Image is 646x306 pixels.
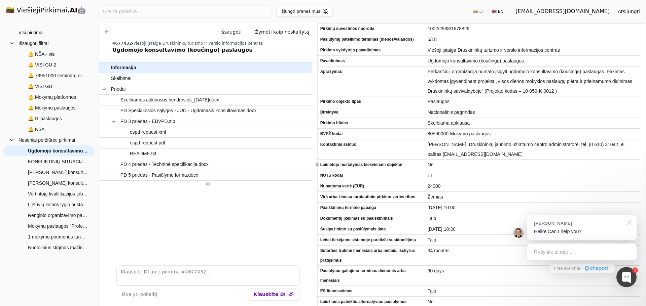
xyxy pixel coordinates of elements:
span: espd-request.pdf [130,138,165,148]
div: · [582,265,583,272]
span: [PERSON_NAME] konsultacija "DĖL METODINĖS PAGALBOS PRIEMONIŲ PARENGIMO IR PATALPINIMO SKAITMENINĖ... [28,167,88,177]
div: [EMAIL_ADDRESS][DOMAIN_NAME] [515,7,610,15]
span: Skelbiama apklausa [428,118,637,128]
div: 1 [632,267,638,273]
span: NUTS kodai [320,171,422,180]
span: Susipažinimo su pasiūlymais data [320,224,422,234]
button: Išsaugoti [215,26,247,38]
span: Laimėtojo nustatymas kiekvienam objektui [320,160,422,170]
button: Klauskite DI [248,288,299,300]
span: Numatoma vertė (EUR) [320,181,422,191]
span: 1002/2938/1678829 [428,24,637,34]
span: Virš arba žemiau tarptautinio pirkimo vertės ribos [320,192,422,202]
span: LT [428,171,637,180]
span: Renginio organizavimo paslaugos [28,210,88,220]
span: Ugdomojo konsultavimo (koučingo) paslaugos [428,56,637,66]
span: Mokymų paslaugos "Profesinio mokymo įstaigų komandų mokymų organizavimo ir įgyvendinimo paslaugos" [28,221,88,231]
span: Ne [428,160,637,170]
span: 5/18 [428,35,637,44]
span: 🔔 VISI GU [28,81,52,91]
div: Ugdomojo konsultavimo (koučingo) paslaugos [112,46,315,54]
span: [PERSON_NAME] konsultacija dėl Užduočių rengėjų mokymų paslaugų pirkimo [28,178,88,188]
span: Paaiškinimų termino pabaiga [320,203,422,213]
span: Aprašymas [320,67,422,77]
span: Pasiūlymų pateikimo terminas (dienos/valandos) [320,35,422,44]
span: Taip [428,214,637,223]
span: Lietuvių kalbos lygio nustatymo testų sukūrimo paslaugos (Atviras konkursas) [28,200,88,210]
span: espd-request.xml [130,127,166,137]
span: 34 months [428,246,637,256]
button: 🇬🇧 EN [488,6,507,17]
span: [PERSON_NAME], Druskininkų jaunimo užimtumo centro administratorė, tel. (0 610) 31042, el. paštas... [428,140,637,159]
span: Viešoji įstaiga Druskininkų turizmo ir verslo informacijos centras [133,41,263,46]
div: Rašykite žinutę... [527,244,637,260]
span: Informacija [111,63,136,73]
span: Priedai [111,84,126,94]
span: 🔔 79951000 seminarų org pasl [28,71,88,81]
span: Taip [428,286,637,296]
span: Skelbimai [111,74,132,83]
span: 24000 [428,181,637,191]
span: Žemiau [428,192,637,202]
span: Taip [428,235,637,245]
button: Žymėti kaip neskaitytą [250,26,315,38]
span: README.txt [130,149,156,159]
span: Visi pirkimai [19,28,43,38]
span: Perkančioji organizacija numato įsigyti ugdomojo konsultavimo (koučingo) paslaugas. Pirkimas vykd... [428,67,637,96]
strong: .AI [67,6,78,14]
span: Pasiūlymo galiojimo terminas dienomis arba mėnesiais [320,266,422,286]
span: 🔔 IT paslaugos [28,114,62,124]
span: Pirkimo objekto tipas [320,97,422,106]
span: PD 5 priedas - Pasiūlymo forma.docx [120,170,198,180]
span: Pirkimo būdas [320,118,422,128]
span: KONFLIKTINIŲ SITUACIJŲ VALDYMO MOKYMAI (REGIONŲ SPECIALIOJO UGDYMO CENTRŲ DARBUOTOJAMS) rinkos ko... [28,157,88,167]
span: Sutarties trukmė mėnesiais arba metais, išskyrus pratęsimus [320,246,422,265]
input: Greita paieška... [99,5,271,17]
span: Nuotolinius stigmos mažinimo ekspertų komandos mokymai ir konsultacijos [28,243,88,253]
span: PD 7 priedas - Sutarties projektas.doc [120,181,200,191]
span: 🔔 NŠA [28,124,45,134]
span: 🔔 Mokymo paslaugos [28,103,76,113]
span: [DATE] 10:00 [428,203,637,213]
span: 🔔 Mokymų platformos [28,92,76,102]
span: Neseniai peržiūrėti pirkimai [19,135,75,145]
span: ES finansavimas [320,286,422,296]
span: Vertintojų kvalifikacijos tobulinimas (Atviras konkursas) [28,189,88,199]
span: Leisti tiekėjams sistemoje pareikšti susidomėjimą [320,235,422,245]
button: Atsijungti [612,5,645,17]
div: - [112,41,315,46]
span: PD Specialiosios sąlygos - JUC - Ugdomasis konsultavimas.docx [120,106,257,116]
span: PD 3 priedas - EBVPD.zip [120,117,175,126]
span: PD 4 priedas - Techninė specifikacija.docx [120,160,209,169]
span: Dokumentų įkėlimas su paaiškinimais [320,214,422,223]
span: Išsaugoti filtrai [19,38,48,48]
span: Ugdomojo konsultavimo (koučingo) paslaugos [28,146,88,156]
span: Direktyva [320,107,422,117]
span: 🔔 VISI GU 2 [28,60,56,70]
p: Hello! Can I help you? [534,228,630,235]
span: Kontaktinis asmuo [320,140,422,149]
span: Nacionalinis pagrindas [428,107,637,117]
span: Skelbiamos apklausos bendrosios_[DATE]docx [120,95,219,105]
span: 4677432 [112,41,132,46]
span: 1 mokymo priemonės turinio parengimo su skaitmenine versija 3–5 m. vaikams A1–A2 paslaugos (Atvir... [28,232,88,242]
span: Paslaugos [428,97,637,106]
span: Viešoji įstaiga Druskininkų turizmo ir verslo informacijos centras [428,45,637,55]
span: 90 days [428,266,637,276]
span: Pavadinimas [320,56,422,66]
span: [DATE] 10:30 [428,224,637,234]
span: Pirkimų suvestinės nuoroda [320,24,422,34]
span: 80590000-Mokymo paslaugos [428,129,637,139]
div: [PERSON_NAME] [534,220,623,226]
span: Free live chat [554,265,580,272]
span: Pirkimo vykdytojo pavadinimas [320,45,422,55]
img: Jonas [513,228,524,238]
span: 🔔 NŠA+ visi [28,49,56,59]
a: Free live chat· [549,264,615,273]
button: Išjungti pranešimus [276,6,333,17]
span: BVPŽ kodai [320,129,422,139]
